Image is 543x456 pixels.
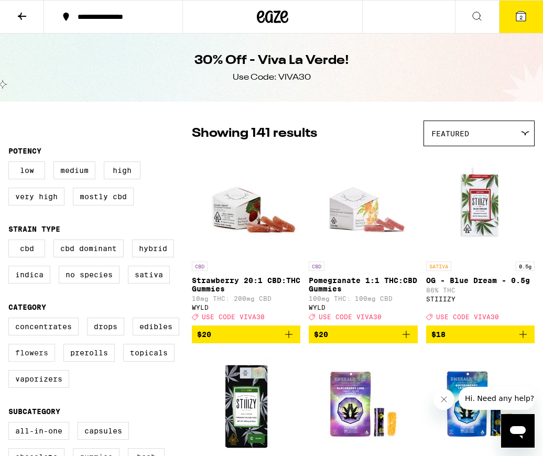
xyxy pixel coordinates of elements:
p: 0.5g [516,262,535,271]
label: Vaporizers [8,370,69,388]
label: Hybrid [132,240,174,257]
p: Strawberry 20:1 CBD:THC Gummies [192,276,300,293]
legend: Subcategory [8,407,60,416]
button: Add to bag [309,325,417,343]
img: WYLD - Pomegranate 1:1 THC:CBD Gummies [311,151,416,256]
p: CBD [192,262,208,271]
p: Showing 141 results [192,125,317,143]
legend: Strain Type [8,225,60,233]
span: $20 [314,330,328,339]
a: Open page for OG - Blue Dream - 0.5g from STIIIZY [426,151,535,325]
legend: Category [8,303,46,311]
span: $18 [431,330,446,339]
label: Sativa [128,266,170,284]
p: OG - Blue Dream - 0.5g [426,276,535,285]
span: $20 [197,330,211,339]
label: Capsules [78,422,129,440]
button: 2 [499,1,543,33]
a: Open page for Strawberry 20:1 CBD:THC Gummies from WYLD [192,151,300,325]
label: Topicals [123,344,175,362]
button: Add to bag [192,325,300,343]
label: CBD [8,240,45,257]
img: STIIIZY - OG - Blue Dream - 0.5g [428,151,533,256]
label: Mostly CBD [73,188,134,205]
label: High [104,161,140,179]
label: Medium [53,161,95,179]
p: CBD [309,262,324,271]
div: WYLD [309,304,417,311]
p: 100mg THC: 100mg CBD [309,295,417,302]
label: Drops [87,318,124,335]
img: WYLD - Strawberry 20:1 CBD:THC Gummies [194,151,299,256]
p: 10mg THC: 200mg CBD [192,295,300,302]
label: Low [8,161,45,179]
label: Very High [8,188,64,205]
p: 86% THC [426,287,535,294]
span: USE CODE VIVA30 [202,313,265,320]
div: STIIIZY [426,296,535,302]
span: Featured [431,129,469,138]
span: USE CODE VIVA30 [319,313,382,320]
iframe: Close message [433,389,454,410]
a: Open page for Pomegranate 1:1 THC:CBD Gummies from WYLD [309,151,417,325]
iframe: Button to launch messaging window [501,414,535,448]
label: Concentrates [8,318,79,335]
span: USE CODE VIVA30 [436,313,499,320]
label: CBD Dominant [53,240,124,257]
label: No Species [59,266,120,284]
p: SATIVA [426,262,451,271]
div: WYLD [192,304,300,311]
label: Edibles [133,318,179,335]
label: Flowers [8,344,55,362]
span: 2 [519,14,523,20]
legend: Potency [8,147,41,155]
p: Pomegranate 1:1 THC:CBD Gummies [309,276,417,293]
label: All-In-One [8,422,69,440]
div: Use Code: VIVA30 [233,72,311,83]
iframe: Message from company [459,387,535,410]
h1: 30% Off - Viva La Verde! [194,52,349,70]
label: Prerolls [63,344,115,362]
label: Indica [8,266,50,284]
button: Add to bag [426,325,535,343]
